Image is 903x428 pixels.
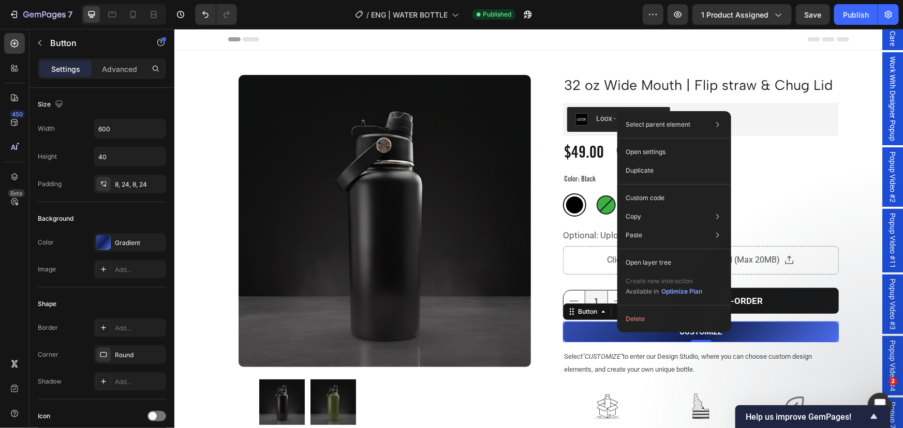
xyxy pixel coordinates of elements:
[626,166,654,175] p: Duplicate
[713,311,723,362] span: Popup Video #4
[402,278,425,287] div: Button
[390,324,638,344] span: Select to enter our Design Studio, where you can choose custom design elements, and create your o...
[626,258,671,267] p: Open layer tree
[434,262,455,283] button: increment
[442,118,661,125] p: No compare price
[371,9,448,20] span: ENG | WATER BOTTLE
[389,293,664,313] button: <p><span style="font-size:15px;"><strong>CUSTOMIZE</strong></span></p>
[701,9,768,20] span: 1 product assigned
[115,238,164,248] div: Gradient
[626,231,642,240] p: Paste
[796,4,830,25] button: Save
[464,259,664,285] button: PRE-ORDER
[389,198,492,215] p: Optional: Upload an Image
[483,10,511,19] span: Published
[746,412,868,422] span: Help us improve GemPages!
[8,189,25,197] div: Beta
[38,411,50,421] div: Icon
[38,265,56,274] div: Image
[102,64,137,74] p: Advanced
[408,324,448,331] i: "CUSTOMIZE"
[38,124,55,133] div: Width
[661,286,703,297] button: Optimize Plan
[626,120,690,129] p: Select parent element
[389,46,664,66] h1: 32 oz Wide Mouth | Flip straw & Chug Lid
[393,78,496,103] button: Loox - Rating widget
[68,8,72,21] p: 7
[38,238,54,247] div: Color
[115,180,164,189] div: 8, 24, 8, 24
[115,350,164,360] div: Round
[38,152,57,161] div: Height
[115,265,164,274] div: Add...
[366,9,369,20] span: /
[401,84,413,97] img: loox.png
[713,250,723,301] span: Popup Video #3
[389,144,422,159] legend: Color: Black
[626,212,641,221] p: Copy
[422,84,487,95] div: Loox - Rating widget
[868,393,893,418] iframe: Intercom live chat
[433,224,605,239] div: Click or drop your image to upload (Max 20MB)
[834,4,878,25] button: Publish
[805,10,822,19] span: Save
[38,179,62,189] div: Padding
[38,377,62,386] div: Shadow
[94,147,166,166] input: Auto
[889,377,897,386] span: 2
[389,114,434,137] div: $49.00
[626,147,665,157] p: Open settings
[621,310,727,328] button: Delete
[540,266,588,278] div: PRE-ORDER
[38,323,58,332] div: Border
[389,201,517,213] a: Optional: Upload an Image
[713,373,723,400] span: Popup 7
[195,4,237,25] div: Undo/Redo
[389,262,410,283] button: decrement
[38,299,56,309] div: Shape
[713,184,723,239] span: Popup Video #11
[38,214,73,223] div: Background
[38,98,65,112] div: Size
[746,410,880,423] button: Show survey - Help us improve GemPages!
[115,377,164,387] div: Add...
[4,4,77,25] button: 7
[506,298,548,308] strong: CUSTOMIZE
[626,276,703,286] p: Create new interaction
[713,123,723,174] span: Popup Video #2
[94,119,166,138] input: Auto
[843,9,869,20] div: Publish
[626,193,664,203] p: Custom code
[174,29,903,428] iframe: Design area
[10,110,25,118] div: 450
[626,287,659,295] span: Available in
[50,37,138,49] p: Button
[38,350,58,359] div: Corner
[661,287,702,296] div: Optimize Plan
[51,64,80,74] p: Settings
[115,324,164,333] div: Add...
[410,262,434,283] input: quantity
[692,4,792,25] button: 1 product assigned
